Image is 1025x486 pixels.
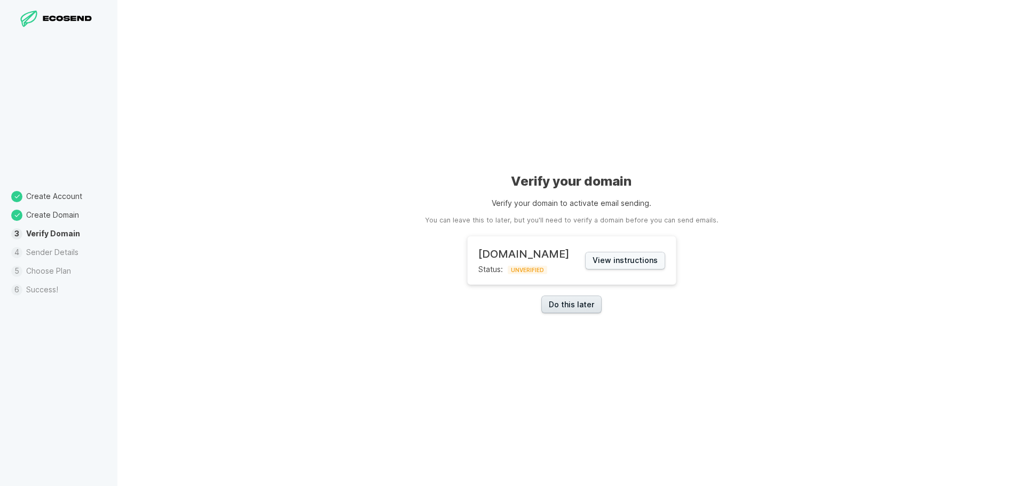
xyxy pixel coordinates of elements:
p: Verify your domain to activate email sending. [492,197,651,209]
span: UNVERIFIED [508,266,547,274]
div: Status: [478,248,569,273]
aside: You can leave this to later, but you'll need to verify a domain before you can send emails. [425,216,718,226]
h1: Verify your domain [511,173,632,190]
button: View instructions [585,252,665,269]
h2: [DOMAIN_NAME] [478,248,569,260]
a: Do this later [541,296,602,313]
